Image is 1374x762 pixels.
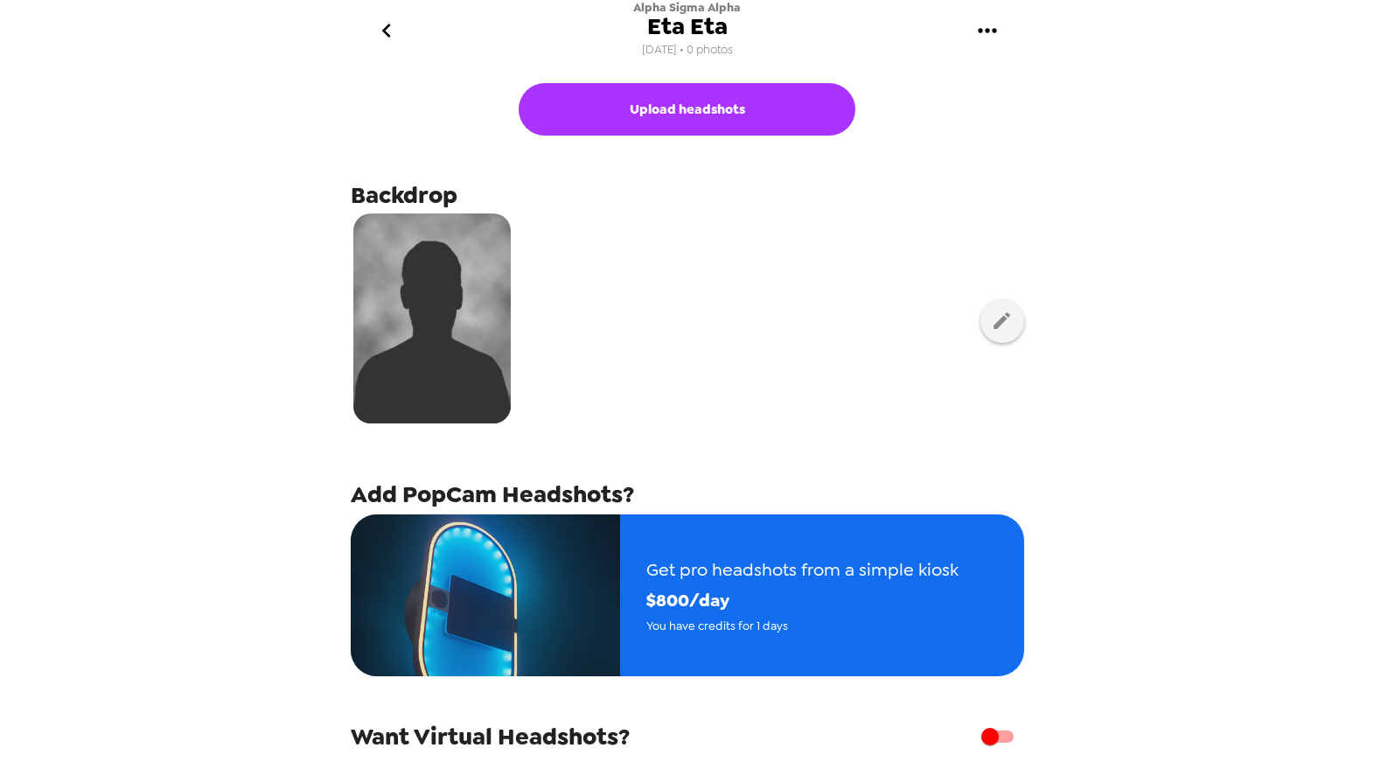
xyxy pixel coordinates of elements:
[351,514,1024,676] button: Get pro headshots from a simple kiosk$800/dayYou have credits for 1 days
[359,3,415,59] button: go back
[351,179,457,211] span: Backdrop
[519,83,855,136] button: Upload headshots
[353,213,511,423] img: silhouette
[959,3,1016,59] button: gallery menu
[646,616,959,636] span: You have credits for 1 days
[646,585,959,616] span: $ 800 /day
[646,555,959,585] span: Get pro headshots from a simple kiosk
[351,479,634,510] span: Add PopCam Headshots?
[351,514,620,676] img: popcam example
[351,721,630,752] span: Want Virtual Headshots?
[642,38,733,62] span: [DATE] • 0 photos
[647,15,728,38] span: Eta Eta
